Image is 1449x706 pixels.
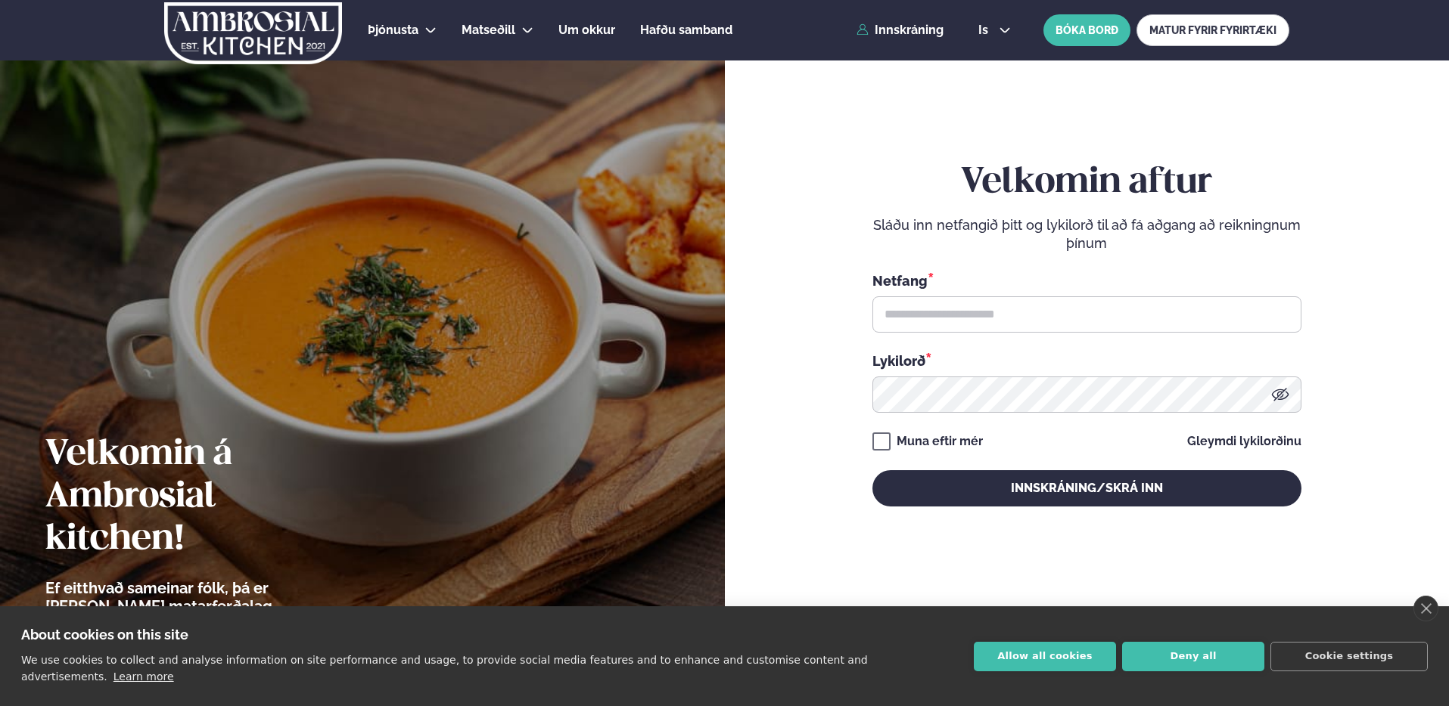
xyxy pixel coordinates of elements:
span: Matseðill [462,23,515,37]
img: logo [163,2,344,64]
a: Matseðill [462,21,515,39]
h2: Velkomin aftur [872,162,1301,204]
a: Learn more [113,670,174,683]
button: Innskráning/Skrá inn [872,470,1301,506]
span: is [978,24,993,36]
div: Netfang [872,271,1301,290]
span: Hafðu samband [640,23,732,37]
a: MATUR FYRIR FYRIRTÆKI [1137,14,1289,46]
button: Cookie settings [1270,642,1428,671]
p: Ef eitthvað sameinar fólk, þá er [PERSON_NAME] matarferðalag. [45,579,359,615]
span: Þjónusta [368,23,418,37]
button: Allow all cookies [974,642,1116,671]
a: Hafðu samband [640,21,732,39]
a: Gleymdi lykilorðinu [1187,435,1301,447]
button: is [966,24,1023,36]
a: Innskráning [857,23,944,37]
button: Deny all [1122,642,1264,671]
p: We use cookies to collect and analyse information on site performance and usage, to provide socia... [21,654,868,683]
a: close [1413,596,1438,621]
div: Lykilorð [872,351,1301,370]
strong: About cookies on this site [21,627,188,643]
span: Um okkur [558,23,615,37]
a: Þjónusta [368,21,418,39]
p: Sláðu inn netfangið þitt og lykilorð til að fá aðgang að reikningnum þínum [872,216,1301,252]
a: Um okkur [558,21,615,39]
h2: Velkomin á Ambrosial kitchen! [45,434,359,561]
button: BÓKA BORÐ [1043,14,1130,46]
